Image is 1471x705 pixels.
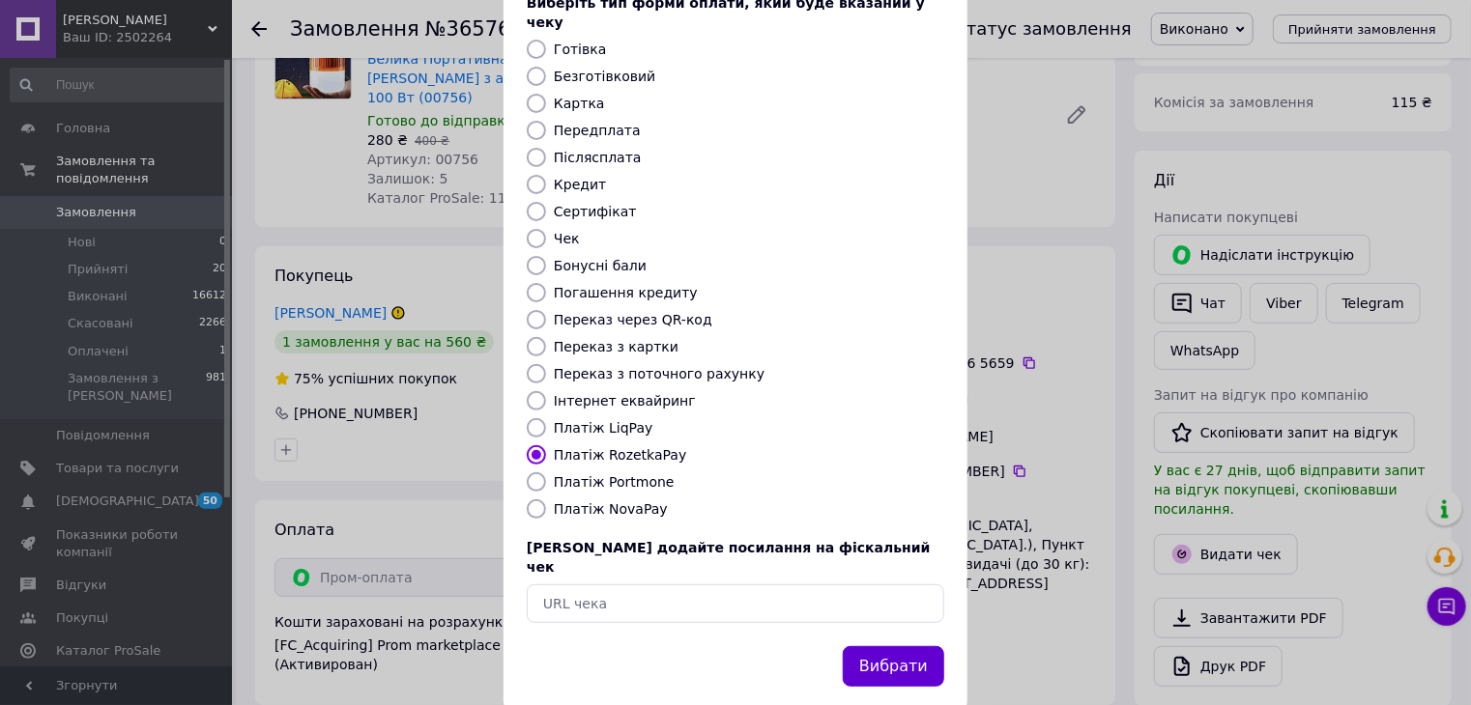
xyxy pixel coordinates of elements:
[554,69,655,84] label: Безготівковий
[554,96,605,111] label: Картка
[554,231,580,246] label: Чек
[554,474,675,490] label: Платіж Portmone
[554,420,652,436] label: Платіж LiqPay
[554,312,712,327] label: Переказ через QR-код
[527,540,931,575] span: [PERSON_NAME] додайте посилання на фіскальний чек
[527,584,944,623] input: URL чека
[554,447,686,463] label: Платіж RozetkaPay
[554,123,641,138] label: Передплата
[554,204,637,219] label: Сертифікат
[554,501,668,517] label: Платіж NovaPay
[554,285,698,300] label: Погашення кредиту
[554,366,764,381] label: Переказ з поточного рахунку
[554,177,606,192] label: Кредит
[554,339,678,354] label: Переказ з картки
[554,258,647,273] label: Бонусні бали
[554,42,606,57] label: Готівка
[554,150,642,165] label: Післясплата
[554,393,696,409] label: Інтернет еквайринг
[843,646,944,688] button: Вибрати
